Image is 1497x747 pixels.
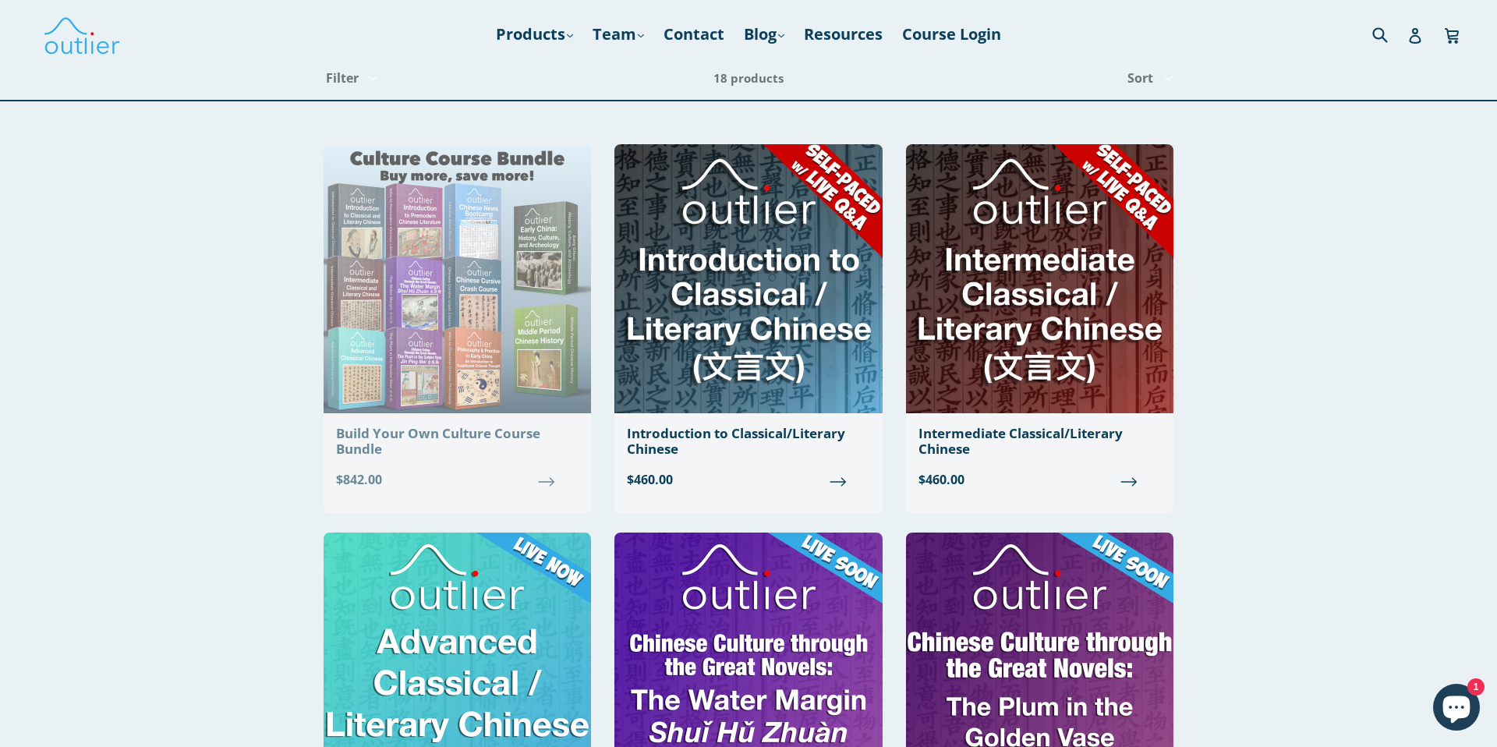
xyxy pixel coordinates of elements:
[1428,684,1485,735] inbox-online-store-chat: Shopify online store chat
[614,144,882,413] img: Introduction to Classical/Literary Chinese
[585,20,652,48] a: Team
[1368,18,1411,50] input: Search
[336,426,579,458] div: Build Your Own Culture Course Bundle
[906,144,1173,413] img: Intermediate Classical/Literary Chinese
[43,12,121,57] img: Outlier Linguistics
[627,470,869,489] span: $460.00
[894,20,1009,48] a: Course Login
[324,144,591,501] a: Build Your Own Culture Course Bundle $842.00
[918,470,1161,489] span: $460.00
[736,20,792,48] a: Blog
[336,470,579,489] span: $842.00
[656,20,732,48] a: Contact
[627,426,869,458] div: Introduction to Classical/Literary Chinese
[324,144,591,413] img: Build Your Own Culture Course Bundle
[713,70,784,86] span: 18 products
[796,20,890,48] a: Resources
[614,144,882,501] a: Introduction to Classical/Literary Chinese $460.00
[906,144,1173,501] a: Intermediate Classical/Literary Chinese $460.00
[918,426,1161,458] div: Intermediate Classical/Literary Chinese
[488,20,581,48] a: Products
